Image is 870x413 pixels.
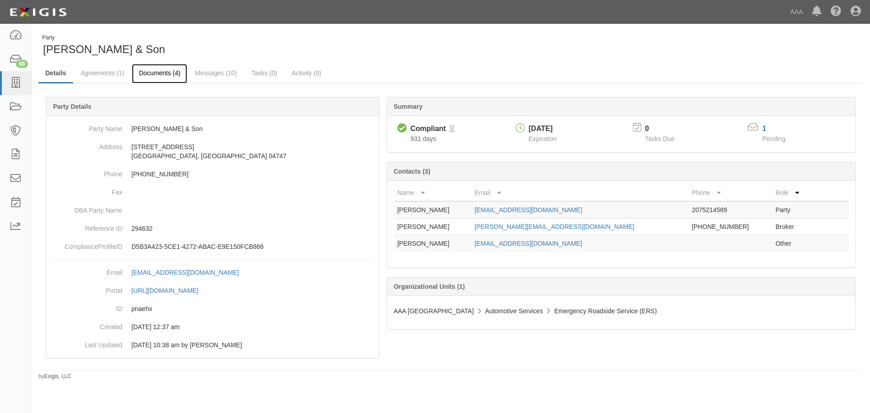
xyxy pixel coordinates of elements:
[188,64,244,82] a: Messages (10)
[397,124,407,133] i: Compliant
[50,336,122,350] dt: Last Updated
[16,60,28,68] div: 68
[39,373,72,380] small: by
[485,307,543,315] span: Automotive Services
[50,238,122,251] dt: ComplianceProfileID
[50,183,122,197] dt: Fax
[394,185,471,201] th: Name
[50,120,122,133] dt: Party Name
[772,185,812,201] th: Role
[474,206,582,214] a: [EMAIL_ADDRESS][DOMAIN_NAME]
[39,34,444,57] div: GR Porter & Son
[394,235,471,252] td: [PERSON_NAME]
[394,168,430,175] b: Contacts (3)
[762,125,766,132] a: 1
[50,282,122,295] dt: Portal
[132,64,187,83] a: Documents (4)
[131,287,208,294] a: [URL][DOMAIN_NAME]
[394,283,465,290] b: Organizational Units (1)
[554,307,657,315] span: Emergency Roadside Service (ERS)
[786,3,807,21] a: AAA
[245,64,284,82] a: Tasks (0)
[50,219,122,233] dt: Reference ID
[529,124,557,134] div: [DATE]
[50,120,375,138] dd: [PERSON_NAME] & Son
[7,4,69,20] img: logo-5460c22ac91f19d4615b14bd174203de0afe785f0fc80cf4dbbc73dc1793850b.png
[394,103,423,110] b: Summary
[449,126,454,132] i: Pending Review
[50,318,122,331] dt: Created
[762,135,785,142] span: Pending
[394,307,474,315] span: AAA [GEOGRAPHIC_DATA]
[74,64,131,82] a: Agreements (1)
[44,373,72,379] a: Exigis, LLC
[471,185,688,201] th: Email
[285,64,328,82] a: Activity (0)
[50,318,375,336] dd: 03/10/2023 12:37 am
[772,201,812,219] td: Party
[50,336,375,354] dd: 04/10/2024 10:38 am by Benjamin Tully
[50,165,375,183] dd: [PHONE_NUMBER]
[50,201,122,215] dt: DBA Party Name
[772,235,812,252] td: Other
[131,269,249,276] a: [EMAIL_ADDRESS][DOMAIN_NAME]
[394,219,471,235] td: [PERSON_NAME]
[50,165,122,179] dt: Phone
[43,43,165,55] span: [PERSON_NAME] & Son
[831,6,841,17] i: Help Center - Complianz
[474,223,634,230] a: [PERSON_NAME][EMAIL_ADDRESS][DOMAIN_NAME]
[131,224,375,233] p: 294632
[772,219,812,235] td: Broker
[529,135,557,142] span: Expiration
[645,135,674,142] span: Tasks Due
[688,201,772,219] td: 2075214589
[411,135,436,142] span: Since 03/10/2023
[50,138,122,151] dt: Address
[50,138,375,165] dd: [STREET_ADDRESS] [GEOGRAPHIC_DATA], [GEOGRAPHIC_DATA] 04747
[50,300,375,318] dd: pnaehx
[394,201,471,219] td: [PERSON_NAME]
[131,268,239,277] div: [EMAIL_ADDRESS][DOMAIN_NAME]
[39,64,73,83] a: Details
[50,263,122,277] dt: Email
[645,124,686,134] p: 0
[53,103,92,110] b: Party Details
[688,219,772,235] td: [PHONE_NUMBER]
[688,185,772,201] th: Phone
[411,124,446,134] div: Compliant
[474,240,582,247] a: [EMAIL_ADDRESS][DOMAIN_NAME]
[42,34,165,42] div: Party
[50,300,122,313] dt: ID
[131,242,375,251] p: D5B3A423-5CE1-4272-ABAC-E9E150FCB866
